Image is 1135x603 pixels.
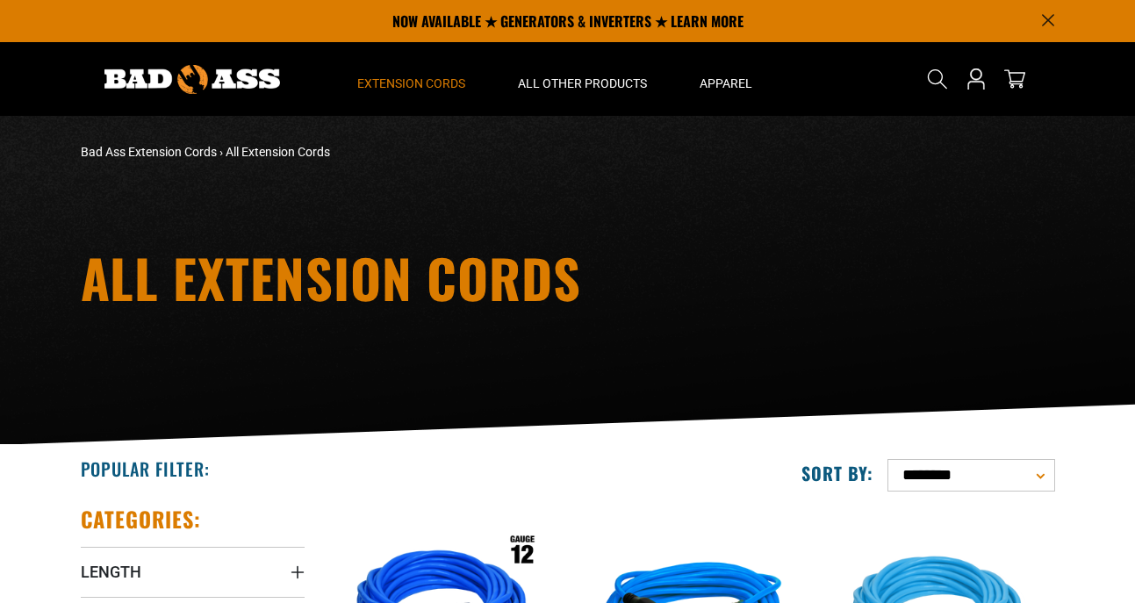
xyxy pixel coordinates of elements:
nav: breadcrumbs [81,143,722,162]
summary: Apparel [673,42,779,116]
h2: Popular Filter: [81,457,210,480]
span: All Other Products [518,75,647,91]
summary: Search [923,65,952,93]
summary: Length [81,547,305,596]
span: › [219,145,223,159]
a: Bad Ass Extension Cords [81,145,217,159]
label: Sort by: [801,462,873,485]
summary: Extension Cords [331,42,492,116]
h2: Categories: [81,506,202,533]
summary: All Other Products [492,42,673,116]
span: Length [81,562,141,582]
span: All Extension Cords [226,145,330,159]
h1: All Extension Cords [81,251,722,304]
span: Apparel [700,75,752,91]
img: Bad Ass Extension Cords [104,65,280,94]
span: Extension Cords [357,75,465,91]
